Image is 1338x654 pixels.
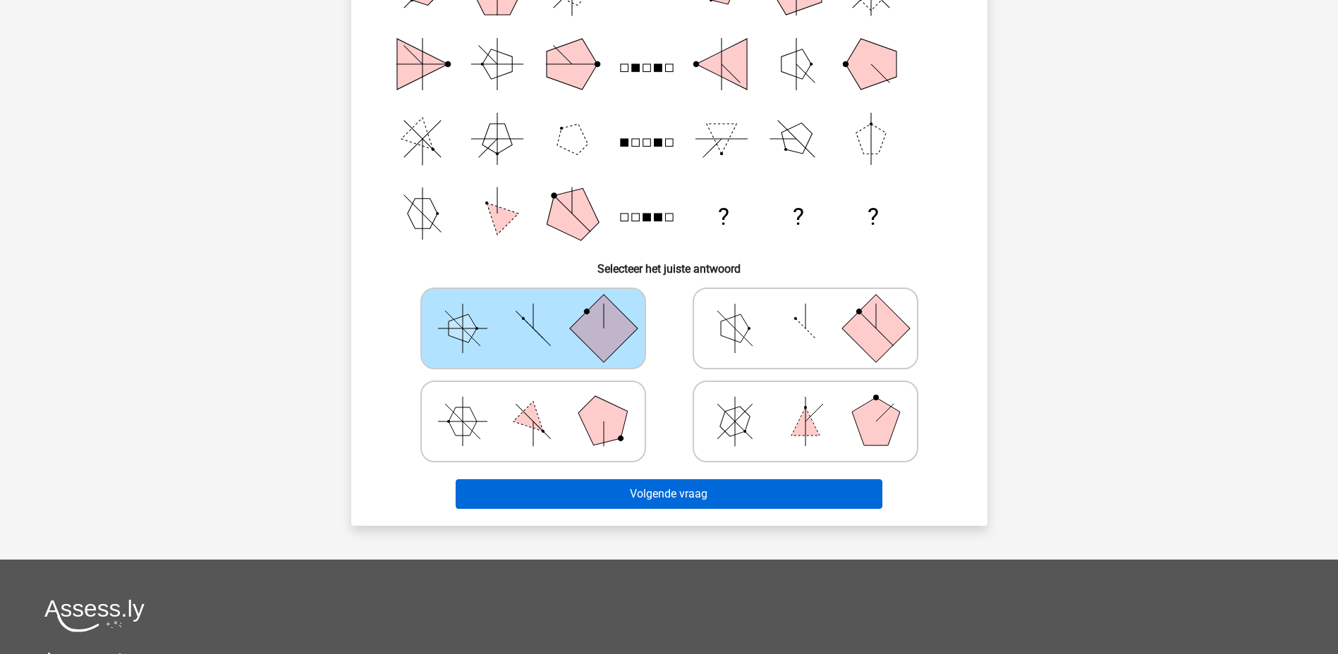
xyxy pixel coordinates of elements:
[44,599,145,632] img: Assessly logo
[456,479,882,509] button: Volgende vraag
[717,203,729,230] text: ?
[792,203,803,230] text: ?
[374,251,965,276] h6: Selecteer het juiste antwoord
[868,203,879,230] text: ?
